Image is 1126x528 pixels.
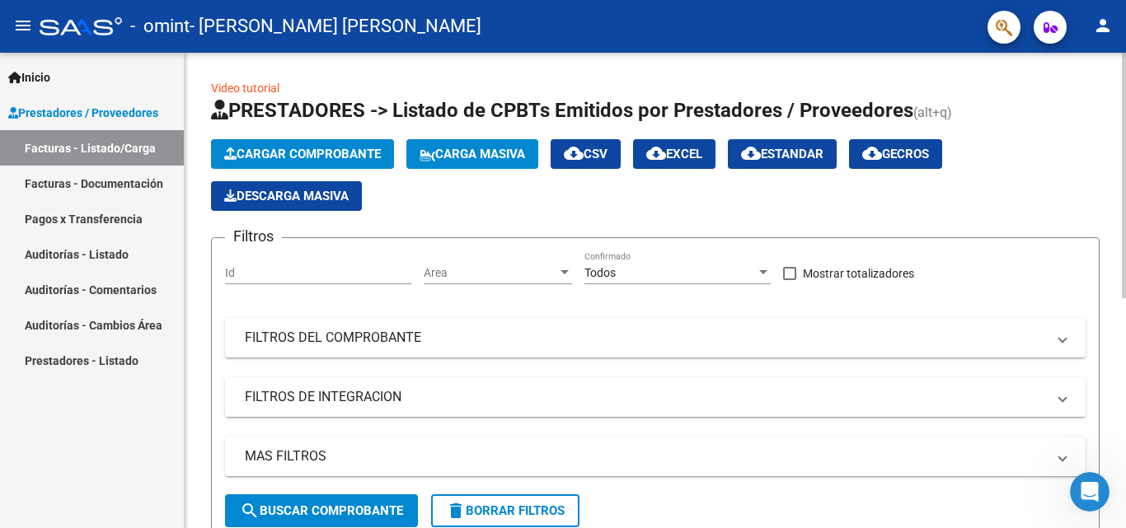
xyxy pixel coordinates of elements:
mat-icon: cloud_download [741,143,761,163]
mat-expansion-panel-header: MAS FILTROS [225,437,1086,476]
button: Descarga Masiva [211,181,362,211]
mat-icon: delete [446,501,466,521]
mat-panel-title: FILTROS DEL COMPROBANTE [245,329,1046,347]
span: Cargar Comprobante [224,147,381,161]
span: Prestadores / Proveedores [8,104,158,122]
h3: Filtros [225,225,282,248]
mat-expansion-panel-header: FILTROS DE INTEGRACION [225,377,1086,417]
mat-icon: search [240,501,260,521]
mat-icon: cloud_download [862,143,882,163]
app-download-masive: Descarga masiva de comprobantes (adjuntos) [211,181,362,211]
span: Carga Masiva [420,147,525,161]
button: Cargar Comprobante [211,139,394,169]
mat-icon: cloud_download [564,143,584,163]
span: Gecros [862,147,929,161]
button: Borrar Filtros [431,494,579,527]
button: Estandar [728,139,837,169]
mat-panel-title: FILTROS DE INTEGRACION [245,388,1046,406]
span: Todos [584,266,616,279]
span: Mostrar totalizadores [803,264,914,283]
mat-icon: cloud_download [646,143,666,163]
span: - [PERSON_NAME] [PERSON_NAME] [190,8,481,44]
span: (alt+q) [913,105,952,120]
mat-icon: menu [13,16,33,35]
span: EXCEL [646,147,702,161]
button: CSV [551,139,621,169]
a: Video tutorial [211,82,279,95]
button: Gecros [849,139,942,169]
button: Carga Masiva [406,139,538,169]
span: Descarga Masiva [224,189,349,203]
button: EXCEL [633,139,715,169]
span: Buscar Comprobante [240,503,403,518]
span: PRESTADORES -> Listado de CPBTs Emitidos por Prestadores / Proveedores [211,99,913,122]
span: CSV [564,147,608,161]
iframe: Intercom live chat [1070,472,1110,512]
button: Buscar Comprobante [225,494,418,527]
span: Area [424,266,557,280]
mat-expansion-panel-header: FILTROS DEL COMPROBANTE [225,318,1086,357]
mat-icon: person [1093,16,1113,35]
span: - omint [130,8,190,44]
mat-panel-title: MAS FILTROS [245,447,1046,465]
span: Borrar Filtros [446,503,565,518]
span: Estandar [741,147,823,161]
span: Inicio [8,68,50,86]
